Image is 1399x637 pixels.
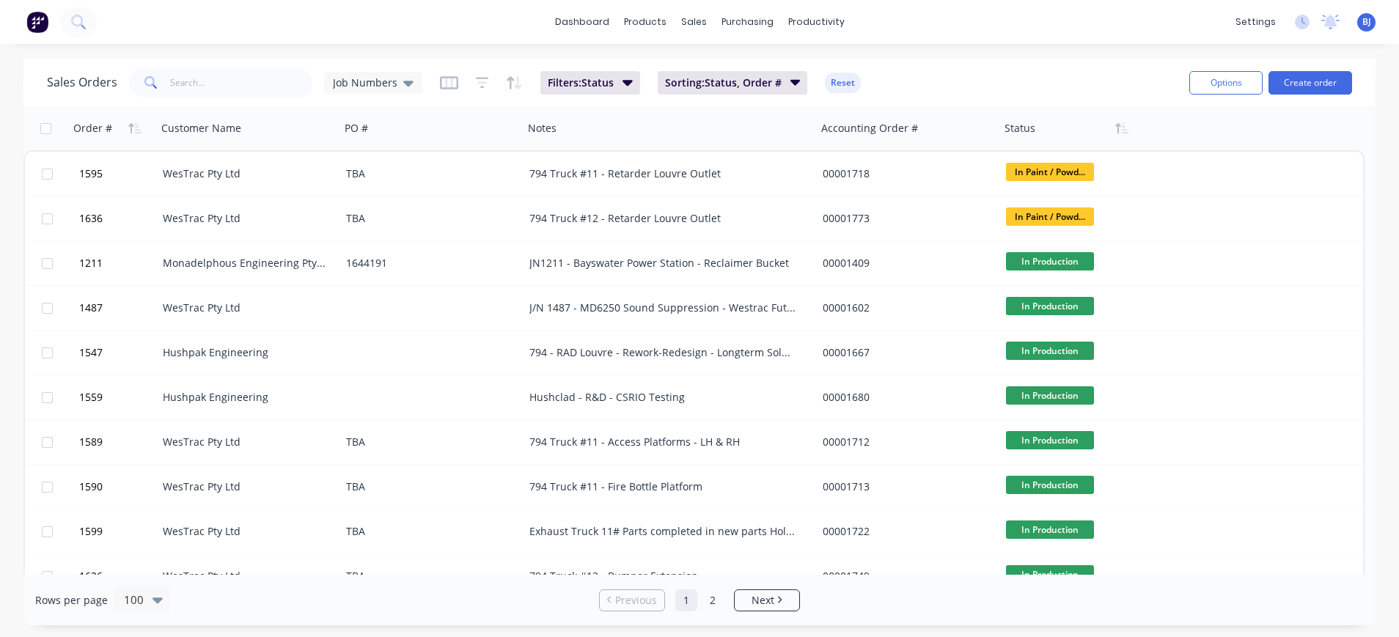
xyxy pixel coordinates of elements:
button: Options [1189,71,1263,95]
span: 1599 [79,524,103,539]
div: TBA [346,569,509,583]
button: Reset [825,73,861,93]
span: 1590 [79,479,103,494]
img: Factory [26,11,48,33]
div: 00001680 [823,390,985,405]
div: 794 - RAD Louvre - Rework-Redesign - Longterm Solution Tamex connote HUSH200061 Shipped Date [DATE] [529,345,797,360]
div: Status [1005,121,1035,136]
div: WesTrac Pty Ltd [163,524,326,539]
div: 00001722 [823,524,985,539]
div: Customer Name [161,121,241,136]
div: Accounting Order # [821,121,918,136]
span: 1595 [79,166,103,181]
span: In Paint / Powd... [1006,207,1094,226]
div: TBA [346,524,509,539]
div: Order # [73,121,112,136]
span: Previous [615,593,657,608]
div: 794 Truck #12 - Bumper Extension [529,569,797,583]
button: 1599 [75,509,163,553]
span: 1547 [79,345,103,360]
div: Hushclad - R&D - CSRIO Testing [529,390,797,405]
span: In Production [1006,565,1094,583]
div: Hushpak Engineering [163,345,326,360]
div: WesTrac Pty Ltd [163,479,326,494]
a: Page 2 [702,589,724,611]
div: 794 Truck #11 - Fire Bottle Platform [529,479,797,494]
span: Sorting: Status, Order # [665,76,782,90]
div: 00001712 [823,435,985,449]
div: TBA [346,166,509,181]
div: WesTrac Pty Ltd [163,569,326,583]
div: 00001667 [823,345,985,360]
span: Next [752,593,774,608]
button: 1547 [75,331,163,375]
div: 794 Truck #11 - Access Platforms - LH & RH [529,435,797,449]
button: 1636 [75,196,163,240]
input: Search... [170,68,313,97]
div: Hushpak Engineering [163,390,326,405]
span: In Production [1006,297,1094,315]
span: 1211 [79,256,103,270]
div: WesTrac Pty Ltd [163,166,326,181]
div: Notes [528,121,557,136]
div: 00001773 [823,211,985,226]
span: 1487 [79,301,103,315]
span: Job Numbers [333,75,397,90]
div: TBA [346,435,509,449]
span: In Production [1006,252,1094,270]
a: Page 1 is your current page [675,589,697,611]
div: TBA [346,211,509,226]
span: 1636 [79,211,103,226]
div: 00001713 [823,479,985,494]
div: Exhaust Truck 11# Parts completed in new parts Holding area [529,524,797,539]
span: In Paint / Powd... [1006,163,1094,181]
button: Filters:Status [540,71,640,95]
div: products [617,11,674,33]
div: 00001602 [823,301,985,315]
a: dashboard [548,11,617,33]
span: In Production [1006,476,1094,494]
span: In Production [1006,386,1094,405]
span: 1559 [79,390,103,405]
button: 1590 [75,465,163,509]
span: 1589 [79,435,103,449]
span: In Production [1006,431,1094,449]
div: JN1211 - Bayswater Power Station - Reclaimer Bucket [529,256,797,270]
span: BJ [1362,15,1371,29]
div: sales [674,11,714,33]
span: 1626 [79,569,103,583]
div: settings [1228,11,1283,33]
button: Create order [1268,71,1352,95]
div: productivity [781,11,852,33]
div: purchasing [714,11,781,33]
button: 1211 [75,241,163,285]
div: 00001409 [823,256,985,270]
a: Previous page [600,593,664,608]
div: TBA [346,479,509,494]
button: 1595 [75,152,163,196]
div: 794 Truck #12 - Retarder Louvre Outlet [529,211,797,226]
h1: Sales Orders [47,76,117,89]
button: 1589 [75,420,163,464]
div: WesTrac Pty Ltd [163,301,326,315]
div: PO # [345,121,368,136]
div: 794 Truck #11 - Retarder Louvre Outlet [529,166,797,181]
div: 1644191 [346,256,509,270]
div: Monadelphous Engineering Pty Ltd [163,256,326,270]
span: In Production [1006,342,1094,360]
span: Rows per page [35,593,108,608]
button: 1487 [75,286,163,330]
div: J/N 1487 - MD6250 Sound Suppression - Westrac Future Order - "DO NOT DELIVER!!!" [529,301,797,315]
div: 00001749 [823,569,985,583]
button: 1626 [75,554,163,598]
span: In Production [1006,520,1094,539]
span: Filters: Status [548,76,614,90]
div: 00001718 [823,166,985,181]
button: Sorting:Status, Order # [658,71,808,95]
ul: Pagination [593,589,806,611]
div: WesTrac Pty Ltd [163,211,326,226]
button: 1559 [75,375,163,419]
div: WesTrac Pty Ltd [163,435,326,449]
a: Next page [735,593,799,608]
